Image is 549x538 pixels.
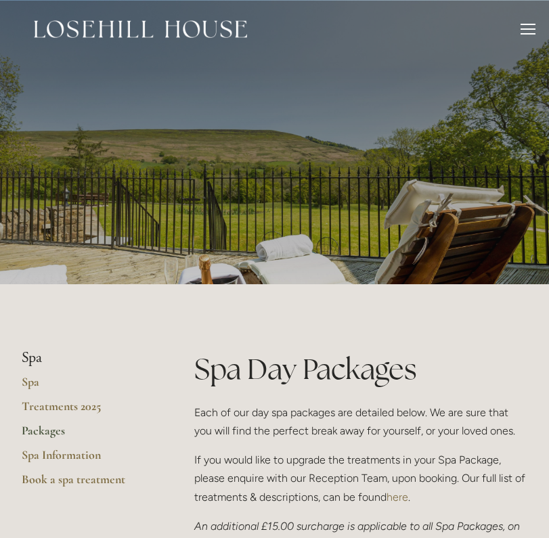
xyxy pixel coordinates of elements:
a: Spa [22,374,151,399]
a: Book a spa treatment [22,472,151,496]
img: Losehill House [34,20,247,38]
p: Each of our day spa packages are detailed below. We are sure that you will find the perfect break... [194,403,527,440]
p: If you would like to upgrade the treatments in your Spa Package, please enquire with our Receptio... [194,451,527,506]
li: Spa [22,349,151,367]
a: Spa Information [22,447,151,472]
a: here [387,491,408,503]
a: Treatments 2025 [22,399,151,423]
a: Packages [22,423,151,447]
h1: Spa Day Packages [194,349,527,389]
